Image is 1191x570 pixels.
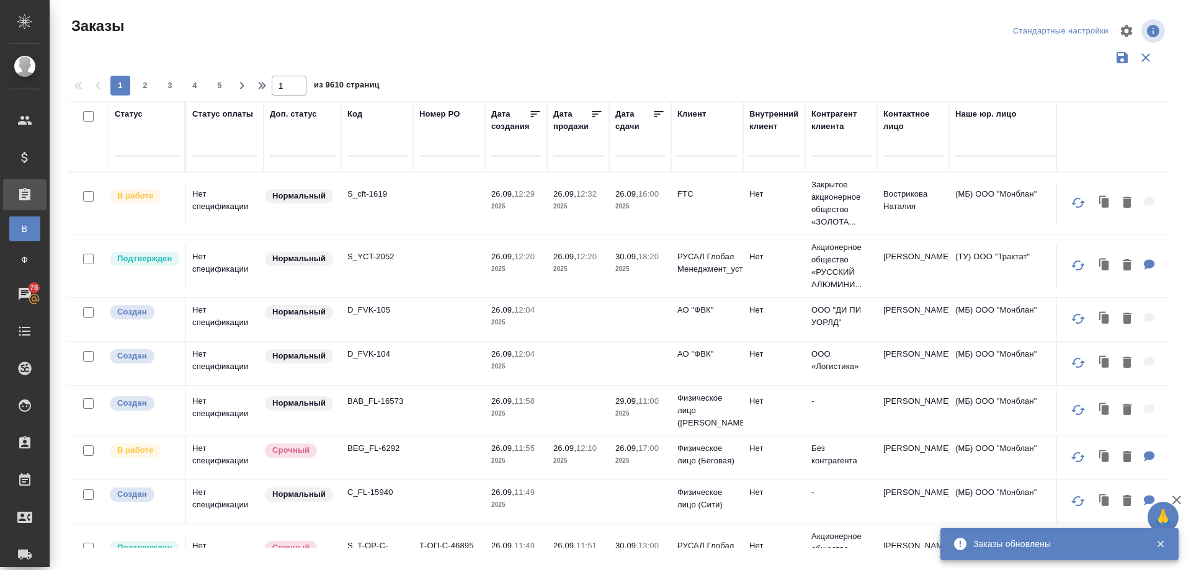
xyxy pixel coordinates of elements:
[1063,395,1093,425] button: Обновить
[677,392,737,429] p: Физическое лицо ([PERSON_NAME])
[749,442,799,455] p: Нет
[677,304,737,316] p: АО "ФВК"
[1063,304,1093,334] button: Обновить
[1093,253,1117,278] button: Клонировать
[109,348,179,365] div: Выставляется автоматически при создании заказа
[677,486,737,511] p: Физическое лицо (Сити)
[749,188,799,200] p: Нет
[117,190,153,202] p: В работе
[877,389,949,432] td: [PERSON_NAME]
[949,436,1098,479] td: (МБ) ООО "Монблан"
[264,188,335,205] div: Статус по умолчанию для стандартных заказов
[811,179,871,228] p: Закрытое акционерное общество «ЗОЛОТА...
[491,108,529,133] div: Дата создания
[491,360,541,373] p: 2025
[109,251,179,267] div: Выставляет КМ после уточнения всех необходимых деталей и получения согласия клиента на запуск. С ...
[553,252,576,261] p: 26.09,
[1117,253,1138,278] button: Удалить
[272,397,326,409] p: Нормальный
[949,182,1098,225] td: (МБ) ООО "Монблан"
[514,305,535,314] p: 12:04
[877,182,949,225] td: Вострикова Наталия
[949,342,1098,385] td: (МБ) ООО "Монблан"
[186,389,264,432] td: Нет спецификации
[1063,486,1093,516] button: Обновить
[877,342,949,385] td: [PERSON_NAME]
[514,349,535,358] p: 12:04
[419,108,460,120] div: Номер PO
[811,241,871,291] p: Акционерное общество «РУССКИЙ АЛЮМИНИ...
[160,79,180,92] span: 3
[109,442,179,459] div: Выставляет ПМ после принятия заказа от КМа
[949,298,1098,341] td: (МБ) ООО "Монблан"
[272,541,310,554] p: Срочный
[576,189,597,198] p: 12:32
[877,436,949,479] td: [PERSON_NAME]
[615,443,638,453] p: 26.09,
[576,541,597,550] p: 11:51
[749,486,799,499] p: Нет
[1093,398,1117,423] button: Клонировать
[514,396,535,406] p: 11:58
[949,480,1098,523] td: (МБ) ООО "Монблан"
[553,443,576,453] p: 26.09,
[883,108,943,133] div: Контактное лицо
[264,251,335,267] div: Статус по умолчанию для стандартных заказов
[272,488,326,501] p: Нормальный
[115,108,143,120] div: Статус
[491,349,514,358] p: 26.09,
[1117,350,1138,376] button: Удалить
[1063,251,1093,280] button: Обновить
[347,304,407,316] p: D_FVK-105
[264,540,335,556] div: Выставляется автоматически, если на указанный объем услуг необходимо больше времени в стандартном...
[117,350,147,362] p: Создан
[877,298,949,341] td: [PERSON_NAME]
[491,200,541,213] p: 2025
[491,305,514,314] p: 26.09,
[615,189,638,198] p: 26.09,
[955,108,1017,120] div: Наше юр. лицо
[553,263,603,275] p: 2025
[1063,348,1093,378] button: Обновить
[1117,190,1138,216] button: Удалить
[1148,538,1173,550] button: Закрыть
[811,395,871,407] p: -
[135,79,155,92] span: 2
[638,189,659,198] p: 16:00
[553,200,603,213] p: 2025
[973,538,1137,550] div: Заказы обновлены
[949,389,1098,432] td: (МБ) ООО "Монблан"
[811,108,871,133] div: Контрагент клиента
[491,189,514,198] p: 26.09,
[1010,22,1112,41] div: split button
[347,348,407,360] p: D_FVK-104
[491,499,541,511] p: 2025
[491,396,514,406] p: 26.09,
[1117,445,1138,470] button: Удалить
[264,486,335,503] div: Статус по умолчанию для стандартных заказов
[186,244,264,288] td: Нет спецификации
[576,443,597,453] p: 12:10
[491,407,541,420] p: 2025
[491,455,541,467] p: 2025
[347,108,362,120] div: Код
[749,108,799,133] div: Внутренний клиент
[272,444,310,456] p: Срочный
[185,76,205,96] button: 4
[514,488,535,497] p: 11:49
[638,541,659,550] p: 13:00
[109,395,179,412] div: Выставляется автоматически при создании заказа
[1112,16,1141,46] span: Настроить таблицу
[615,407,665,420] p: 2025
[109,304,179,321] div: Выставляется автоматически при создании заказа
[491,443,514,453] p: 26.09,
[117,397,147,409] p: Создан
[514,189,535,198] p: 12:29
[749,304,799,316] p: Нет
[270,108,317,120] div: Доп. статус
[514,443,535,453] p: 11:55
[811,442,871,467] p: Без контрагента
[491,316,541,329] p: 2025
[117,306,147,318] p: Создан
[117,252,172,265] p: Подтвержден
